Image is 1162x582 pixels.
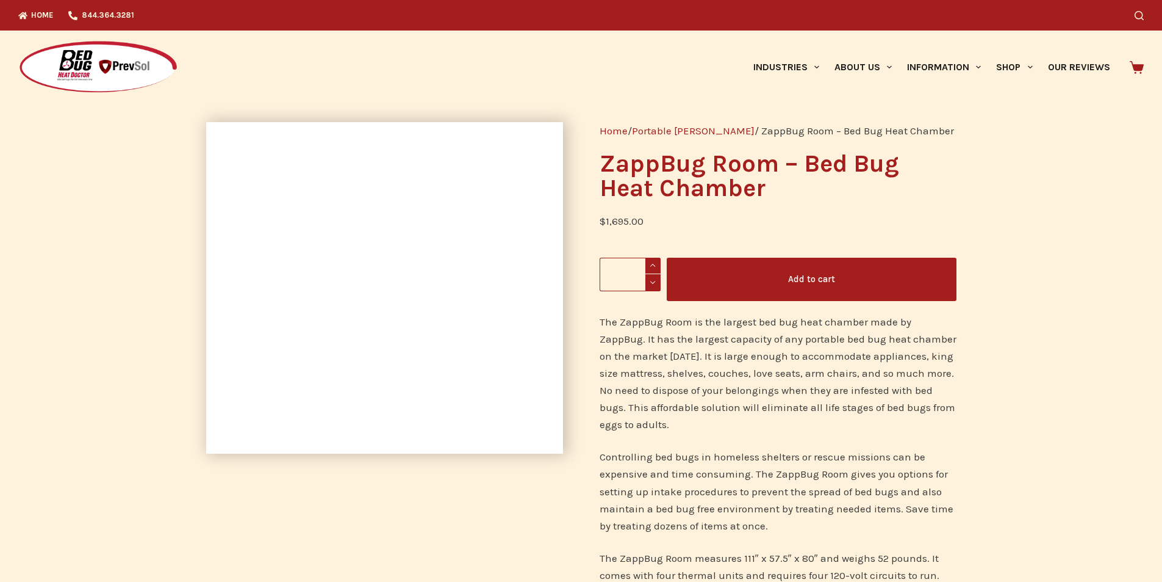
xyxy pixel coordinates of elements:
[600,151,956,200] h1: ZappBug Room – Bed Bug Heat Chamber
[600,313,956,433] p: The ZappBug Room is the largest bed bug heat chamber made by ZappBug. It has the largest capacity...
[600,122,956,139] nav: Breadcrumb
[827,31,899,104] a: About Us
[989,31,1040,104] a: Shop
[745,31,1117,104] nav: Primary
[1135,11,1144,20] button: Search
[1040,31,1117,104] a: Our Reviews
[900,31,989,104] a: Information
[632,125,755,137] a: Portable [PERSON_NAME]
[600,215,644,227] bdi: 1,695.00
[600,258,661,291] input: Product quantity
[600,448,956,534] p: Controlling bed bugs in homeless shelters or rescue missions can be expensive and time consuming....
[18,40,178,95] img: Prevsol/Bed Bug Heat Doctor
[600,215,606,227] span: $
[745,31,827,104] a: Industries
[667,258,956,301] button: Add to cart
[600,125,628,137] a: Home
